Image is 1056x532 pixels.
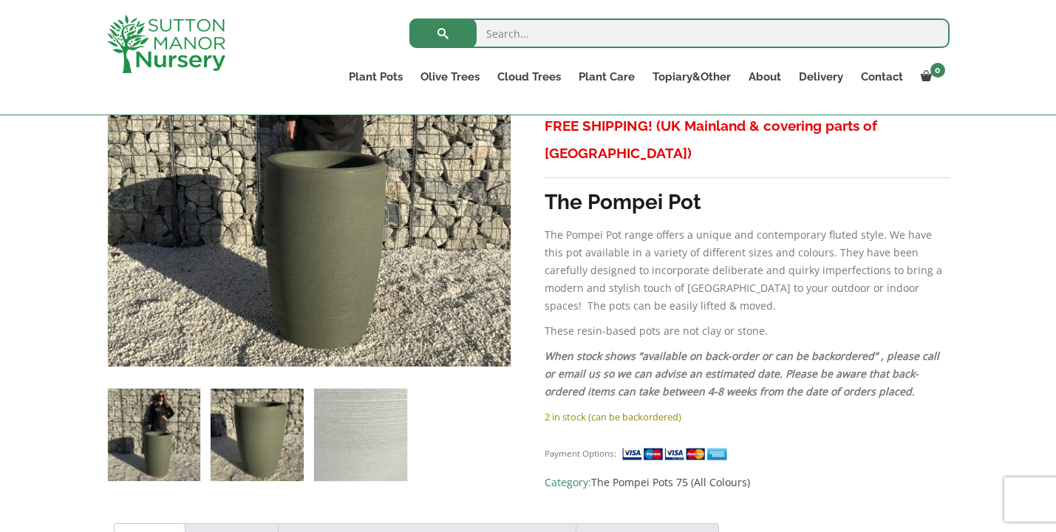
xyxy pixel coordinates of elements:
a: The Pompei Pots 75 (All Colours) [591,475,750,489]
small: Payment Options: [545,448,616,459]
a: Contact [852,66,912,87]
span: Category: [545,474,949,491]
img: The Pompei Pot 75 Colour Jungle Green - Image 2 [211,389,303,481]
a: Plant Care [570,66,644,87]
strong: The Pompei Pot [545,190,701,214]
img: The Pompei Pot 75 Colour Jungle Green [108,389,200,481]
p: 2 in stock (can be backordered) [545,408,949,426]
a: About [740,66,790,87]
img: logo [107,15,225,73]
a: Olive Trees [412,66,488,87]
a: Cloud Trees [488,66,570,87]
a: Delivery [790,66,852,87]
p: The Pompei Pot range offers a unique and contemporary fluted style. We have this pot available in... [545,226,949,315]
a: Topiary&Other [644,66,740,87]
a: 0 [912,66,950,87]
span: 0 [930,63,945,78]
img: The Pompei Pot 75 Colour Jungle Green - Image 3 [314,389,406,481]
input: Search... [409,18,950,48]
h3: FREE SHIPPING! (UK Mainland & covering parts of [GEOGRAPHIC_DATA]) [545,112,949,167]
p: These resin-based pots are not clay or stone. [545,322,949,340]
a: Plant Pots [340,66,412,87]
img: payment supported [621,446,732,462]
em: When stock shows “available on back-order or can be backordered” , please call or email us so we ... [545,349,939,398]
